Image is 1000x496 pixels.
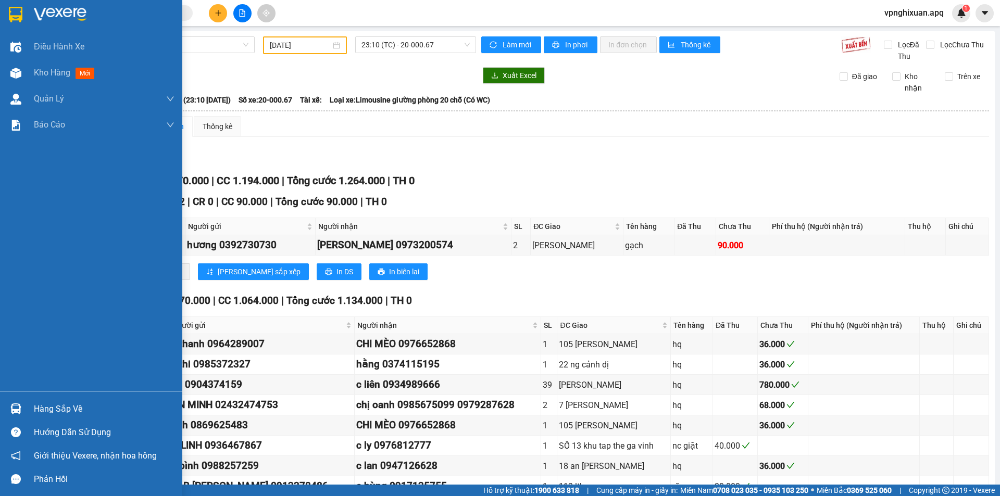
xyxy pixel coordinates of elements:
th: Phí thu hộ (Người nhận trả) [808,317,920,334]
span: Loại xe: Limousine giường phòng 20 chỗ (Có WC) [330,94,490,106]
div: 105 [PERSON_NAME] [559,419,669,432]
div: 780.000 [759,378,806,391]
th: Phí thu hộ (Người nhận trả) [769,218,905,235]
span: In DS [336,266,353,277]
span: [PERSON_NAME] sắp xếp [218,266,301,277]
span: plus [215,9,222,17]
span: Tổng cước 90.000 [276,196,358,208]
span: Người gửi [188,221,305,232]
span: question-circle [11,427,21,437]
div: Hướng dẫn sử dụng [34,425,174,440]
div: c ly 0976812777 [356,438,539,453]
span: | [360,196,363,208]
span: Số xe: 20-000.67 [239,94,292,106]
span: check [786,421,795,429]
span: Thống kê [681,39,712,50]
div: 2 [543,399,555,412]
div: răng [672,480,711,493]
span: printer [325,268,332,276]
img: warehouse-icon [10,94,21,105]
img: warehouse-icon [10,68,21,79]
div: a bình 0988257259 [171,458,353,474]
span: Báo cáo [34,118,65,131]
button: printerIn DS [317,263,361,280]
div: hq [672,358,711,371]
span: Quản Lý [34,92,64,105]
button: file-add [233,4,252,22]
sup: 1 [963,5,970,12]
span: Làm mới [503,39,533,50]
div: a hùng 0917135755 [356,478,539,494]
span: file-add [239,9,246,17]
button: In đơn chọn [600,36,657,53]
span: down [166,121,174,129]
span: TH 0 [391,295,412,307]
div: 1 [543,358,555,371]
th: Chưa Thu [716,218,769,235]
span: CR 70.000 [161,174,209,187]
span: Điều hành xe [34,40,84,53]
span: | [211,174,214,187]
div: hq [672,460,711,473]
span: 23:10 (TC) - 20-000.67 [361,37,470,53]
span: Người nhận [318,221,500,232]
div: a thi 0985372327 [171,357,353,372]
div: 2 [513,239,529,252]
img: warehouse-icon [10,42,21,53]
span: download [491,72,498,80]
span: | [899,485,901,496]
div: Phản hồi [34,472,174,487]
span: Chuyến: (23:10 [DATE]) [155,94,231,106]
span: Tổng cước 1.134.000 [286,295,383,307]
span: | [270,196,273,208]
div: hq [672,399,711,412]
div: 36.000 [759,338,806,351]
div: hương 0392730730 [187,237,314,253]
div: c liên 0934989666 [356,377,539,392]
span: Cung cấp máy in - giấy in: [596,485,678,496]
div: c lan 0947126628 [356,458,539,474]
span: Xuất Excel [503,70,536,81]
div: linh 0869625483 [171,417,353,433]
span: TH 0 [366,196,387,208]
div: 18 an [PERSON_NAME] [559,460,669,473]
button: plus [209,4,227,22]
div: 113 ltk [559,480,669,493]
button: caret-down [976,4,994,22]
span: ĐC Giao [533,221,612,232]
th: Thu hộ [920,317,954,334]
div: 68.000 [759,399,806,412]
img: logo-vxr [9,7,22,22]
div: 22 ng cảnh dị [559,358,669,371]
div: 30.000 [715,480,756,493]
div: 1 [543,439,555,452]
span: printer [378,268,385,276]
span: down [166,95,174,103]
span: check [786,360,795,368]
span: In phơi [565,39,589,50]
div: Thống kê [203,121,232,132]
span: Lọc Chưa Thu [936,39,985,50]
span: 1 [964,5,968,12]
span: check [786,462,795,470]
div: 1 [543,419,555,432]
span: In biên lai [389,266,419,277]
span: Tài xế: [300,94,322,106]
span: | [387,174,390,187]
div: a thanh 0964289007 [171,336,353,352]
div: kh 0904374159 [171,377,353,392]
span: | [385,295,388,307]
th: Tên hàng [671,317,713,334]
div: 36.000 [759,358,806,371]
div: hằng 0374115195 [356,357,539,372]
span: Tổng cước 1.264.000 [287,174,385,187]
span: copyright [942,487,949,494]
th: Đã Thu [674,218,716,235]
div: 36.000 [759,419,806,432]
div: CHI MÈO 0976652868 [356,336,539,352]
span: aim [262,9,270,17]
span: Hỗ trợ kỹ thuật: [483,485,579,496]
span: | [281,295,284,307]
div: LAB [PERSON_NAME] 0912278486 [171,478,353,494]
div: hq [672,378,711,391]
